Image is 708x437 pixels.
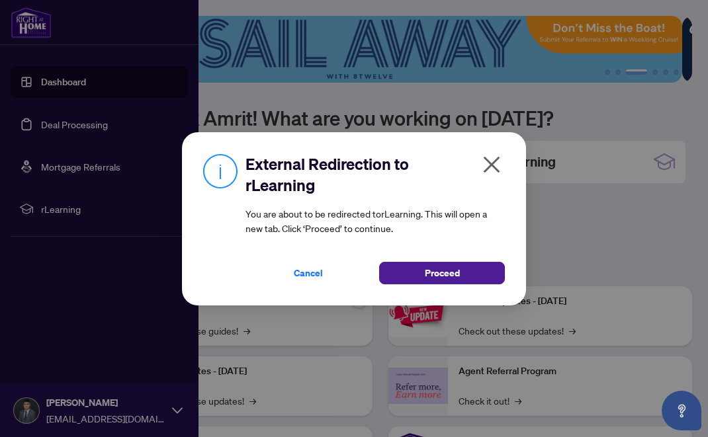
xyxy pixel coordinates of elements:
span: Cancel [294,262,323,284]
h2: External Redirection to rLearning [245,153,505,196]
button: Cancel [245,262,371,284]
img: Info Icon [203,153,238,188]
span: close [481,154,502,175]
span: Proceed [425,262,460,284]
button: Open asap [662,391,701,430]
div: You are about to be redirected to rLearning . This will open a new tab. Click ‘Proceed’ to continue. [245,153,505,284]
button: Proceed [379,262,505,284]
